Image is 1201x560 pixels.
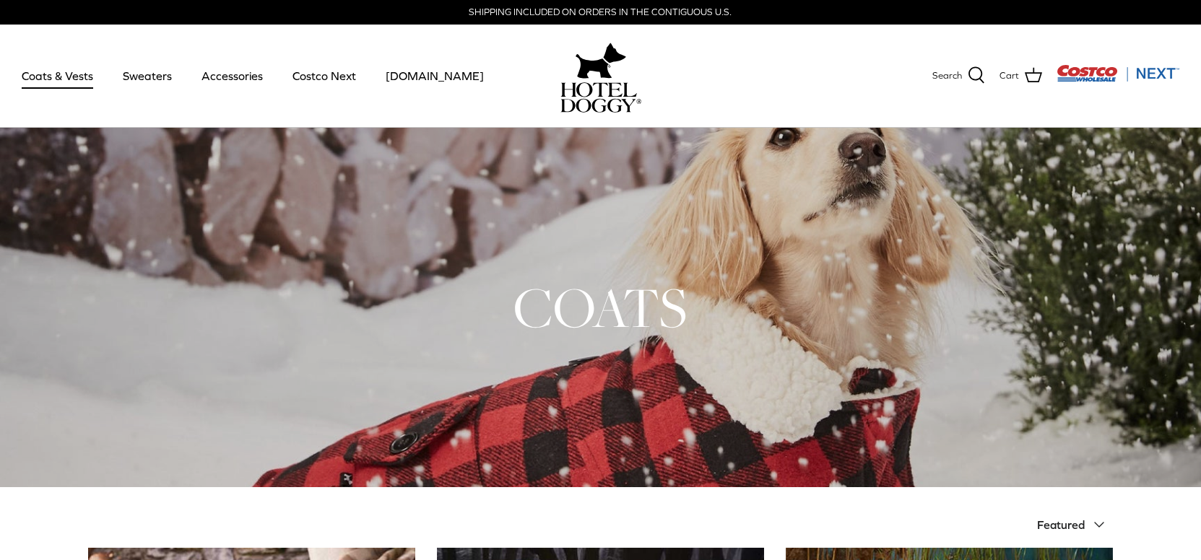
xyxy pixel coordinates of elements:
[1057,64,1179,82] img: Costco Next
[932,66,985,85] a: Search
[1000,66,1042,85] a: Cart
[88,272,1114,343] h1: COATS
[279,51,369,100] a: Costco Next
[1037,518,1085,531] span: Featured
[9,51,106,100] a: Coats & Vests
[1000,69,1019,84] span: Cart
[373,51,497,100] a: [DOMAIN_NAME]
[560,82,641,113] img: hoteldoggycom
[576,39,626,82] img: hoteldoggy.com
[1037,509,1114,541] button: Featured
[188,51,276,100] a: Accessories
[1057,74,1179,84] a: Visit Costco Next
[560,39,641,113] a: hoteldoggy.com hoteldoggycom
[110,51,185,100] a: Sweaters
[932,69,962,84] span: Search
